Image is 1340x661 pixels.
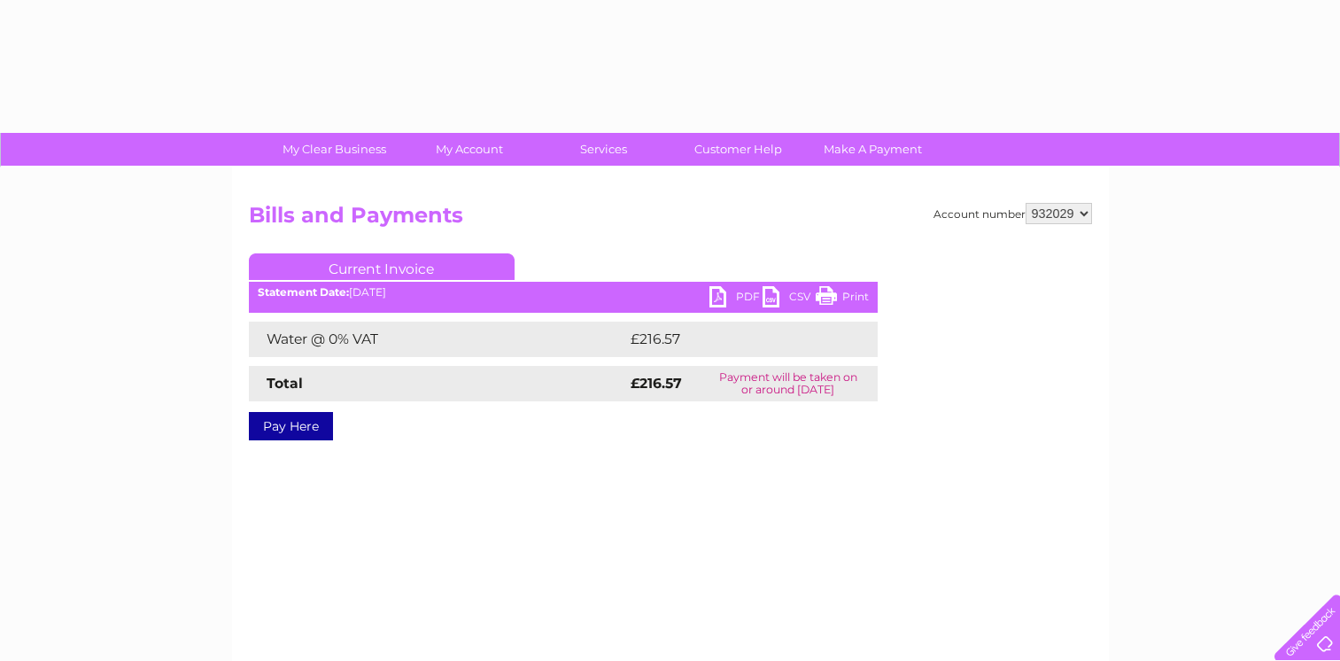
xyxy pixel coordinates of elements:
[258,285,349,299] b: Statement Date:
[249,253,515,280] a: Current Invoice
[816,286,869,312] a: Print
[626,322,845,357] td: £216.57
[709,286,763,312] a: PDF
[933,203,1092,224] div: Account number
[631,375,682,392] strong: £216.57
[396,133,542,166] a: My Account
[665,133,811,166] a: Customer Help
[267,375,303,392] strong: Total
[699,366,877,401] td: Payment will be taken on or around [DATE]
[800,133,946,166] a: Make A Payment
[261,133,407,166] a: My Clear Business
[249,412,333,440] a: Pay Here
[249,322,626,357] td: Water @ 0% VAT
[249,286,878,299] div: [DATE]
[249,203,1092,237] h2: Bills and Payments
[763,286,816,312] a: CSV
[531,133,677,166] a: Services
